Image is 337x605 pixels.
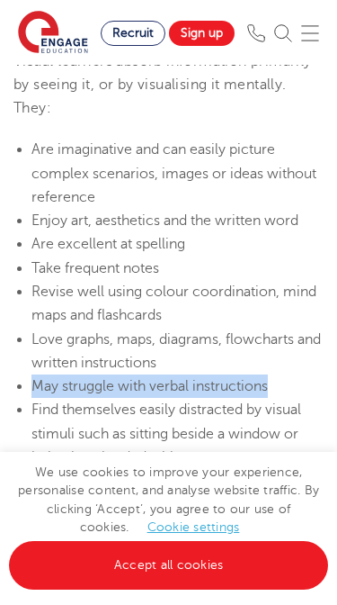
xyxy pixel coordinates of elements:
[9,541,328,590] a: Accept all cookies
[31,212,298,229] span: Enjoy art, aesthetics and the written word
[247,24,265,42] img: Phone
[169,21,235,46] a: Sign up
[101,21,165,46] a: Recruit
[31,141,316,205] span: Are imaginative and can easily picture complex scenarios, images or ideas without reference
[31,284,316,323] span: Revise well using colour coordination, mind maps and flashcards
[31,402,301,489] span: Find themselves easily distracted by visual stimuli such as sitting beside a window or being bomb...
[9,465,328,572] span: We use cookies to improve your experience, personalise content, and analyse website traffic. By c...
[13,53,312,117] span: Visual learners absorb information primarily by seeing it, or by visualising it mentally. They:
[31,378,268,394] span: May struggle with verbal instructions
[112,26,154,40] span: Recruit
[147,520,240,534] a: Cookie settings
[274,24,292,42] img: Search
[301,24,319,42] img: Mobile Menu
[31,236,185,252] span: Are excellent at spelling
[18,11,88,56] img: Engage Education
[31,331,321,371] span: Love graphs, maps, diagrams, flowcharts and written instructions
[31,260,159,276] span: Take frequent notes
